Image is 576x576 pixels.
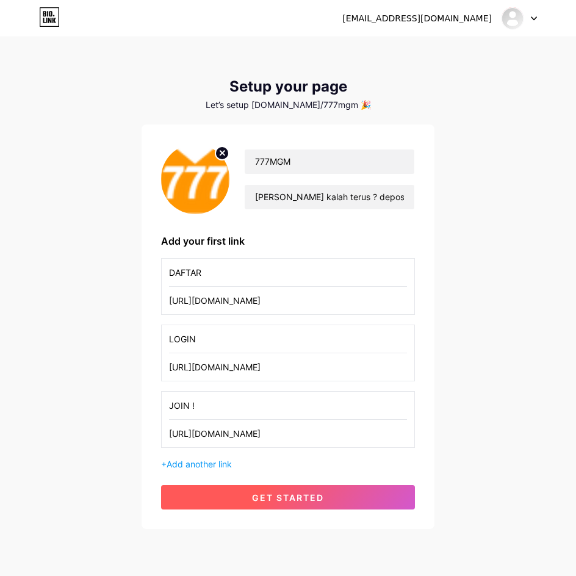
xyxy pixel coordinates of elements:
[342,12,492,25] div: [EMAIL_ADDRESS][DOMAIN_NAME]
[169,420,407,447] input: URL (https://instagram.com/yourname)
[161,458,415,470] div: +
[169,325,407,353] input: Link name (My Instagram)
[169,259,407,286] input: Link name (My Instagram)
[161,144,229,214] img: profile pic
[169,353,407,381] input: URL (https://instagram.com/yourname)
[142,78,434,95] div: Setup your page
[142,100,434,110] div: Let’s setup [DOMAIN_NAME]/777mgm 🎉
[169,392,407,419] input: Link name (My Instagram)
[161,234,415,248] div: Add your first link
[252,492,324,503] span: get started
[161,485,415,509] button: get started
[245,149,414,174] input: Your name
[501,7,524,30] img: 777mgm
[169,287,407,314] input: URL (https://instagram.com/yourname)
[167,459,232,469] span: Add another link
[245,185,414,209] input: bio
